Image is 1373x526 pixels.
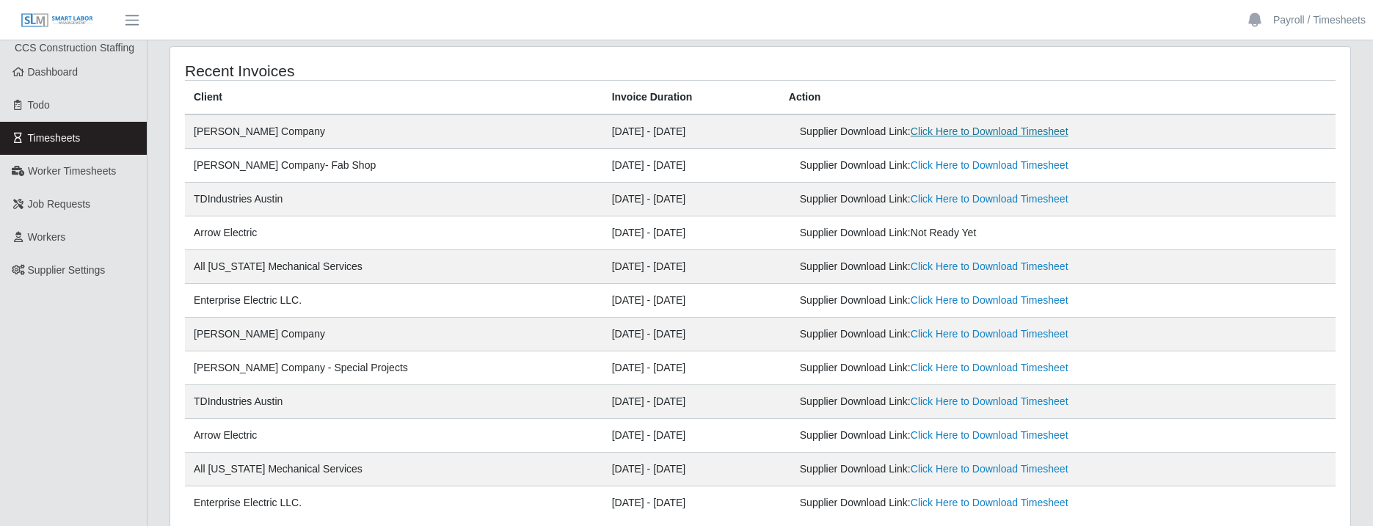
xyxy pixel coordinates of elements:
[911,125,1068,137] a: Click Here to Download Timesheet
[185,183,603,216] td: TDIndustries Austin
[800,124,1137,139] div: Supplier Download Link:
[800,326,1137,342] div: Supplier Download Link:
[800,394,1137,409] div: Supplier Download Link:
[911,294,1068,306] a: Click Here to Download Timesheet
[185,385,603,419] td: TDIndustries Austin
[185,216,603,250] td: Arrow Electric
[911,362,1068,373] a: Click Here to Download Timesheet
[28,66,79,78] span: Dashboard
[800,293,1137,308] div: Supplier Download Link:
[603,351,780,385] td: [DATE] - [DATE]
[185,351,603,385] td: [PERSON_NAME] Company - Special Projects
[911,159,1068,171] a: Click Here to Download Timesheet
[911,260,1068,272] a: Click Here to Download Timesheet
[911,193,1068,205] a: Click Here to Download Timesheet
[603,284,780,318] td: [DATE] - [DATE]
[28,231,66,243] span: Workers
[911,429,1068,441] a: Click Here to Download Timesheet
[1273,12,1366,28] a: Payroll / Timesheets
[603,453,780,486] td: [DATE] - [DATE]
[780,81,1336,115] th: Action
[911,227,977,238] span: Not Ready Yet
[800,259,1137,274] div: Supplier Download Link:
[185,114,603,149] td: [PERSON_NAME] Company
[911,395,1068,407] a: Click Here to Download Timesheet
[603,149,780,183] td: [DATE] - [DATE]
[185,284,603,318] td: Enterprise Electric LLC.
[800,495,1137,511] div: Supplier Download Link:
[911,497,1068,508] a: Click Here to Download Timesheet
[603,250,780,284] td: [DATE] - [DATE]
[28,198,91,210] span: Job Requests
[185,81,603,115] th: Client
[603,114,780,149] td: [DATE] - [DATE]
[28,132,81,144] span: Timesheets
[800,360,1137,376] div: Supplier Download Link:
[185,318,603,351] td: [PERSON_NAME] Company
[185,62,652,80] h4: Recent Invoices
[800,158,1137,173] div: Supplier Download Link:
[800,428,1137,443] div: Supplier Download Link:
[603,183,780,216] td: [DATE] - [DATE]
[185,149,603,183] td: [PERSON_NAME] Company- Fab Shop
[603,318,780,351] td: [DATE] - [DATE]
[603,81,780,115] th: Invoice Duration
[28,165,116,177] span: Worker Timesheets
[185,250,603,284] td: All [US_STATE] Mechanical Services
[185,453,603,486] td: All [US_STATE] Mechanical Services
[911,463,1068,475] a: Click Here to Download Timesheet
[800,191,1137,207] div: Supplier Download Link:
[28,99,50,111] span: Todo
[185,419,603,453] td: Arrow Electric
[800,225,1137,241] div: Supplier Download Link:
[603,419,780,453] td: [DATE] - [DATE]
[21,12,94,29] img: SLM Logo
[603,486,780,520] td: [DATE] - [DATE]
[911,328,1068,340] a: Click Here to Download Timesheet
[800,461,1137,477] div: Supplier Download Link:
[28,264,106,276] span: Supplier Settings
[185,486,603,520] td: Enterprise Electric LLC.
[603,385,780,419] td: [DATE] - [DATE]
[603,216,780,250] td: [DATE] - [DATE]
[15,42,134,54] span: CCS Construction Staffing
